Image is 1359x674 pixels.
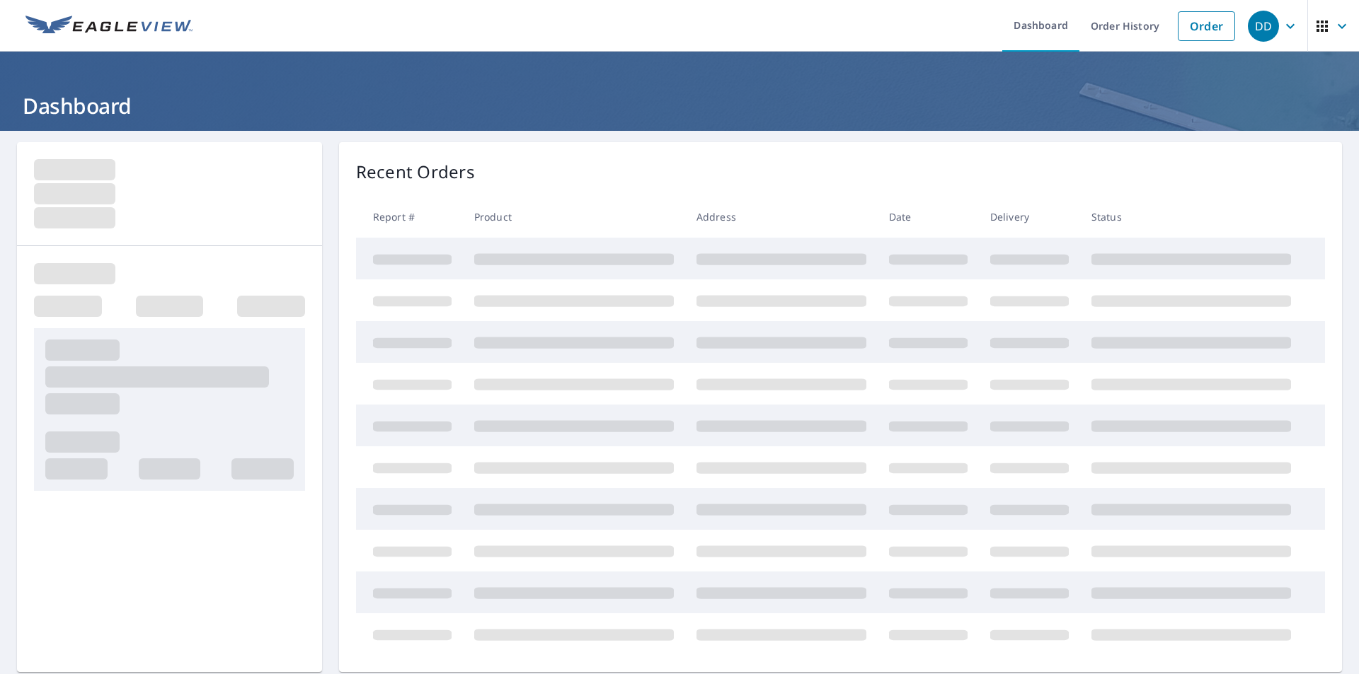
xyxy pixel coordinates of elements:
h1: Dashboard [17,91,1342,120]
th: Report # [356,196,463,238]
th: Date [878,196,979,238]
th: Delivery [979,196,1080,238]
th: Status [1080,196,1302,238]
img: EV Logo [25,16,193,37]
th: Address [685,196,878,238]
p: Recent Orders [356,159,475,185]
a: Order [1178,11,1235,41]
th: Product [463,196,685,238]
div: DD [1248,11,1279,42]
